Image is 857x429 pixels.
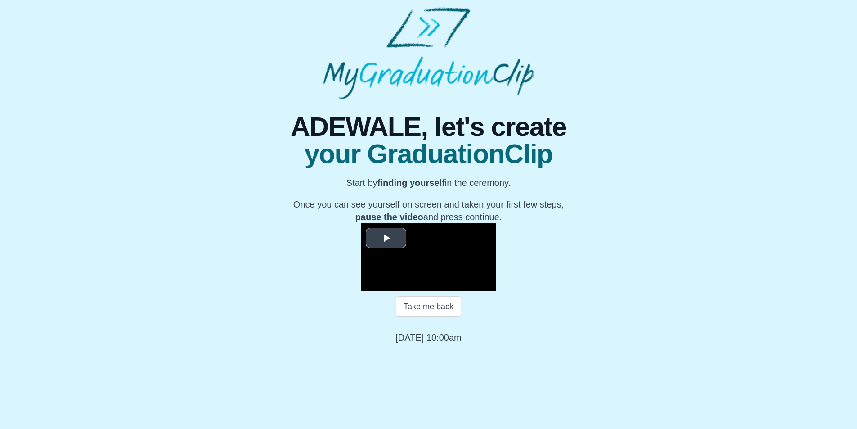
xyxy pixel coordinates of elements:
img: MyGraduationClip [323,7,534,99]
span: your GraduationClip [291,140,566,167]
p: Once you can see yourself on screen and taken your first few steps, and press continue. [291,198,566,223]
button: Play Video [366,228,406,248]
button: Take me back [396,296,461,317]
span: ADEWALE, let's create [291,113,566,140]
b: finding yourself [377,178,445,188]
b: pause the video [355,212,423,222]
p: [DATE] 10:00am [395,331,461,344]
div: Video Player [361,223,496,291]
p: Start by in the ceremony. [291,176,566,189]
